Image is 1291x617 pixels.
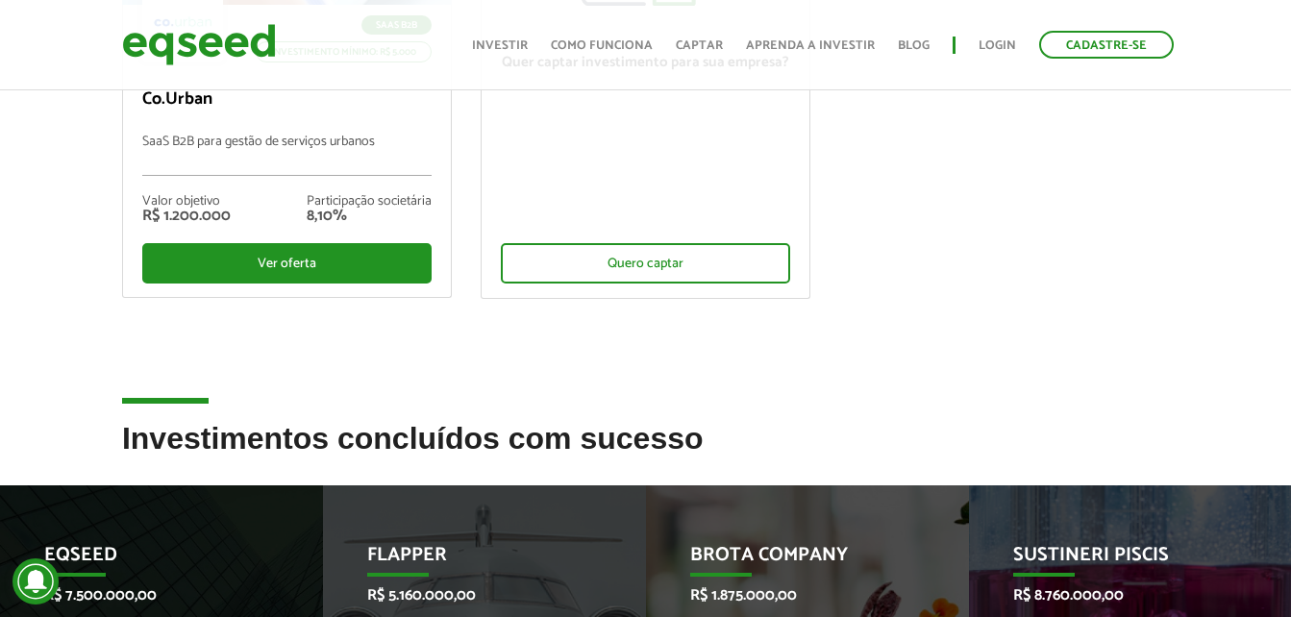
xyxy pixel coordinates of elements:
a: Aprenda a investir [746,39,875,52]
p: R$ 5.160.000,00 [367,586,573,605]
a: Login [979,39,1016,52]
a: Como funciona [551,39,653,52]
a: Cadastre-se [1039,31,1174,59]
p: EqSeed [44,544,250,577]
p: Co.Urban [142,89,432,111]
a: Captar [676,39,723,52]
p: Brota Company [690,544,896,577]
div: Participação societária [307,195,432,209]
p: R$ 7.500.000,00 [44,586,250,605]
p: R$ 1.875.000,00 [690,586,896,605]
img: EqSeed [122,19,276,70]
div: 8,10% [307,209,432,224]
a: Investir [472,39,528,52]
div: Valor objetivo [142,195,231,209]
p: Sustineri Piscis [1013,544,1219,577]
div: Ver oferta [142,243,432,284]
p: SaaS B2B para gestão de serviços urbanos [142,135,432,176]
a: Blog [898,39,930,52]
div: R$ 1.200.000 [142,209,231,224]
p: Flapper [367,544,573,577]
div: Quero captar [501,243,790,284]
h2: Investimentos concluídos com sucesso [122,422,1169,484]
p: R$ 8.760.000,00 [1013,586,1219,605]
